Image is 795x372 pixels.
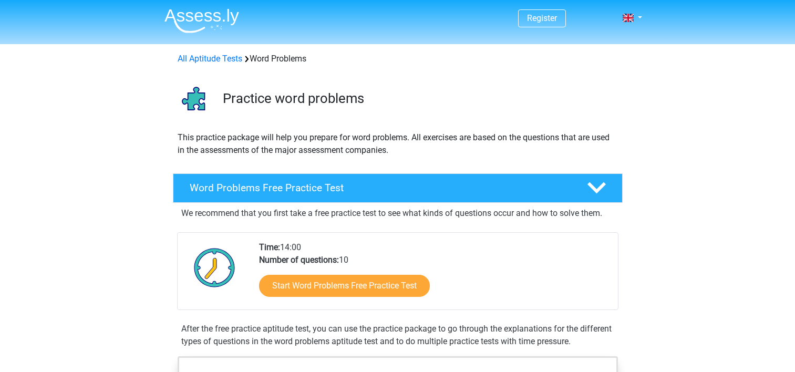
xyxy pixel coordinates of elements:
p: We recommend that you first take a free practice test to see what kinds of questions occur and ho... [181,207,614,220]
a: Register [527,13,557,23]
h4: Word Problems Free Practice Test [190,182,570,194]
b: Time: [259,242,280,252]
img: Clock [188,241,241,294]
div: Word Problems [173,53,622,65]
a: Word Problems Free Practice Test [169,173,627,203]
img: word problems [173,78,218,122]
img: Assessly [164,8,239,33]
b: Number of questions: [259,255,339,265]
div: 14:00 10 [251,241,617,309]
p: This practice package will help you prepare for word problems. All exercises are based on the que... [178,131,618,157]
a: Start Word Problems Free Practice Test [259,275,430,297]
a: All Aptitude Tests [178,54,242,64]
div: After the free practice aptitude test, you can use the practice package to go through the explana... [177,323,618,348]
h3: Practice word problems [223,90,614,107]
